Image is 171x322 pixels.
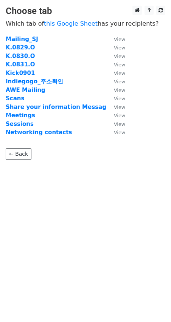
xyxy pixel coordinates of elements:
[6,121,34,127] a: Sessions
[106,44,125,51] a: View
[114,104,125,110] small: View
[114,87,125,93] small: View
[114,96,125,101] small: View
[106,95,125,102] a: View
[114,113,125,118] small: View
[114,45,125,51] small: View
[106,129,125,136] a: View
[6,44,35,51] a: K.0829.O
[106,87,125,94] a: View
[106,53,125,60] a: View
[114,37,125,42] small: View
[106,112,125,119] a: View
[114,79,125,84] small: View
[6,95,24,102] a: Scans
[114,62,125,67] small: View
[6,112,35,119] a: Meetings
[6,36,38,43] a: Mailing_SJ
[114,130,125,135] small: View
[6,148,31,160] a: ← Back
[114,121,125,127] small: View
[6,78,63,85] a: Indiegogo_주소확인
[114,54,125,59] small: View
[6,61,35,68] a: K.0831.O
[106,121,125,127] a: View
[6,104,106,110] a: Share your information Messag
[6,87,45,94] a: AWE Mailing
[106,78,125,85] a: View
[44,20,98,27] a: this Google Sheet
[106,70,125,77] a: View
[106,36,125,43] a: View
[6,70,35,77] a: Kick0901
[6,129,72,136] a: Networking contacts
[114,71,125,76] small: View
[6,6,165,17] h3: Choose tab
[106,61,125,68] a: View
[106,104,125,110] a: View
[6,53,35,60] a: K.0830.O
[6,20,165,28] p: Which tab of has your recipients?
